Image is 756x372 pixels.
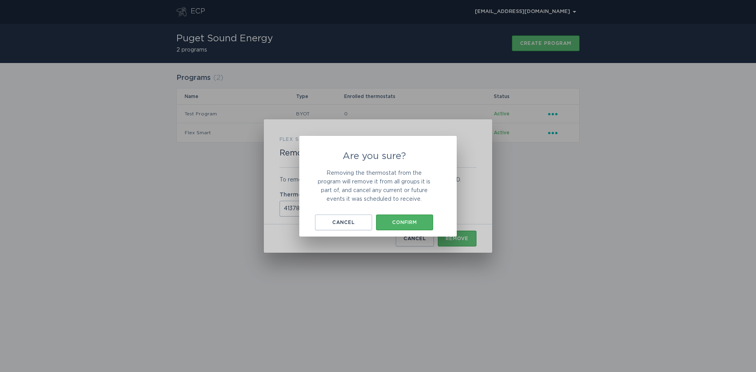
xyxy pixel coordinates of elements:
div: Cancel [319,220,368,225]
div: Confirm [380,220,429,225]
button: Confirm [376,215,433,230]
div: Are you sure? [299,136,457,237]
button: Cancel [315,215,372,230]
h2: Are you sure? [315,152,433,161]
p: Removing the thermostat from the program will remove it from all groups it is part of, and cancel... [315,169,433,204]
